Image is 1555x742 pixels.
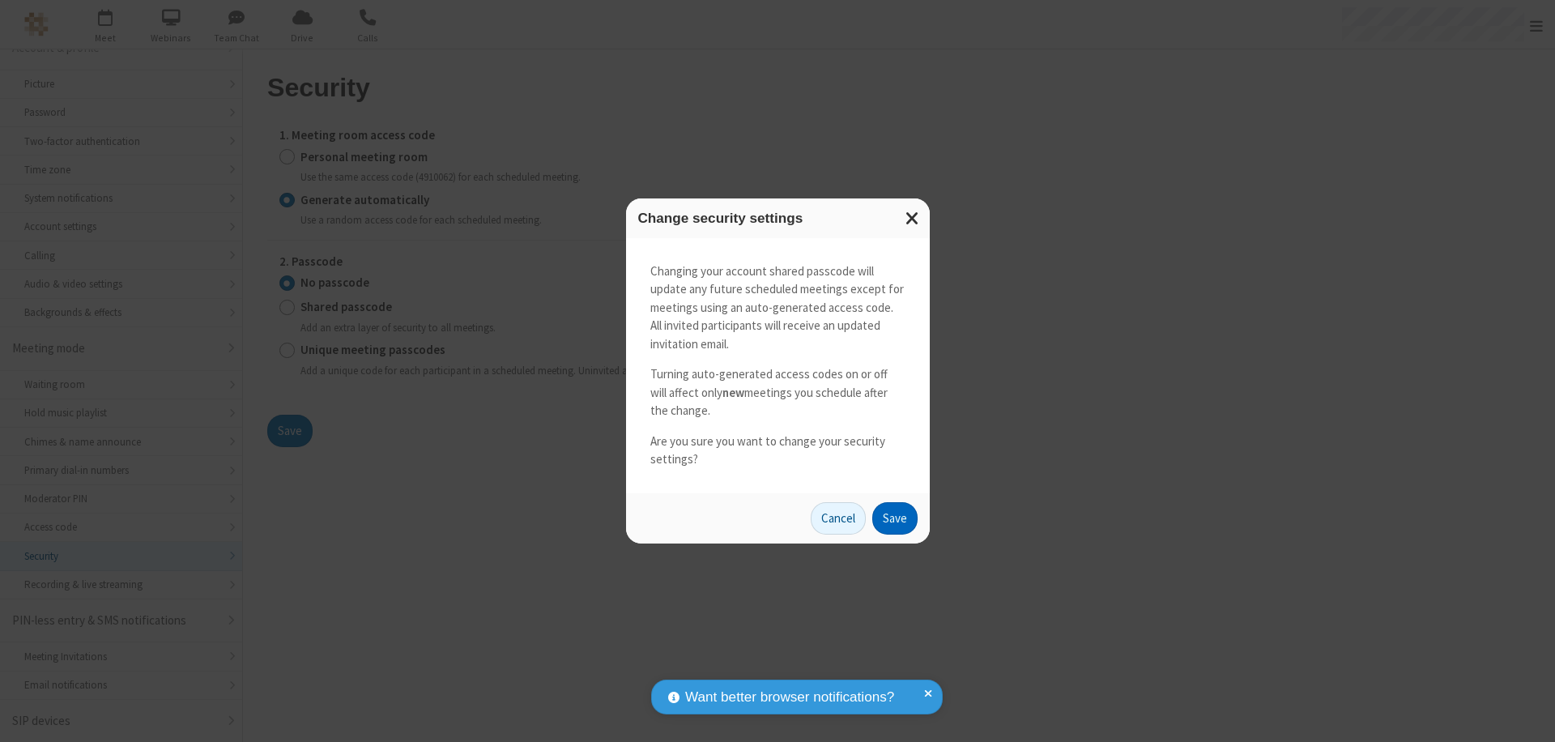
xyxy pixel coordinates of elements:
p: Changing your account shared passcode will update any future scheduled meetings except for meetin... [650,262,905,354]
h3: Change security settings [638,211,918,226]
p: Are you sure you want to change your security settings? [650,433,905,469]
button: Save [872,502,918,535]
span: Want better browser notifications? [685,687,894,708]
button: Cancel [811,502,866,535]
p: Turning auto-generated access codes on or off will affect only meetings you schedule after the ch... [650,365,905,420]
strong: new [722,385,744,400]
button: Close modal [896,198,930,238]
